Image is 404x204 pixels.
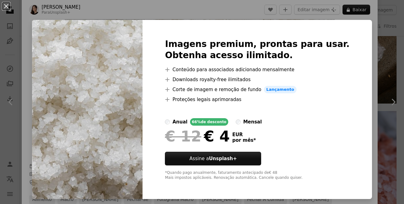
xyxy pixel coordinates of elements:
input: mensal [236,119,241,124]
input: anual66%de desconto [165,119,170,124]
div: mensal [243,118,262,126]
button: Assine aUnsplash+ [165,152,261,165]
strong: Unsplash+ [209,156,237,161]
li: Conteúdo para associados adicionado mensalmente [165,66,349,73]
h2: Imagens premium, prontas para usar. Obtenha acesso ilimitado. [165,39,349,61]
li: Downloads royalty-free ilimitados [165,76,349,83]
img: premium_photo-1726072356923-bf1a9f8faeb0 [32,20,143,199]
div: *Quando pago anualmente, faturamento antecipado de € 48 Mais impostos aplicáveis. Renovação autom... [165,170,349,180]
div: € 4 [165,128,229,144]
span: EUR [232,132,256,137]
span: por mês * [232,137,256,143]
div: 66% de desconto [190,118,228,126]
div: anual [172,118,187,126]
li: Corte de imagem e remoção de fundo [165,86,349,93]
span: Lançamento [264,86,297,93]
span: € 12 [165,128,201,144]
li: Proteções legais aprimoradas [165,96,349,103]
